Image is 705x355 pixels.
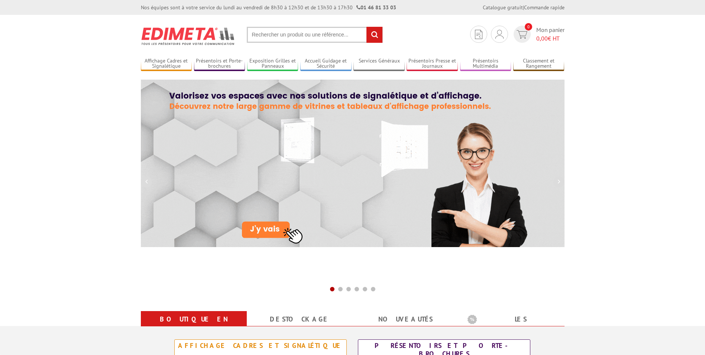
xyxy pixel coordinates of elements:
img: devis rapide [495,30,504,39]
span: Mon panier [536,26,565,43]
a: Classement et Rangement [513,58,565,70]
a: Catalogue gratuit [483,4,523,11]
input: Rechercher un produit ou une référence... [247,27,383,43]
a: Présentoirs Presse et Journaux [407,58,458,70]
img: devis rapide [475,30,482,39]
a: Destockage [256,313,344,326]
a: Boutique en ligne [150,313,238,339]
a: Commande rapide [524,4,565,11]
img: Présentoir, panneau, stand - Edimeta - PLV, affichage, mobilier bureau, entreprise [141,22,236,50]
a: Accueil Guidage et Sécurité [300,58,352,70]
a: Services Généraux [353,58,405,70]
span: 0 [525,23,532,31]
a: Les promotions [468,313,556,339]
a: Exposition Grilles et Panneaux [247,58,298,70]
div: Nos équipes sont à votre service du lundi au vendredi de 8h30 à 12h30 et de 13h30 à 17h30 [141,4,396,11]
img: devis rapide [517,30,527,39]
a: nouveautés [362,313,450,326]
span: € HT [536,34,565,43]
a: devis rapide 0 Mon panier 0,00€ HT [512,26,565,43]
a: Présentoirs et Porte-brochures [194,58,245,70]
a: Affichage Cadres et Signalétique [141,58,192,70]
strong: 01 46 81 33 03 [356,4,396,11]
div: | [483,4,565,11]
b: Les promotions [468,313,560,327]
span: 0,00 [536,35,548,42]
input: rechercher [366,27,382,43]
div: Affichage Cadres et Signalétique [177,342,345,350]
a: Présentoirs Multimédia [460,58,511,70]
